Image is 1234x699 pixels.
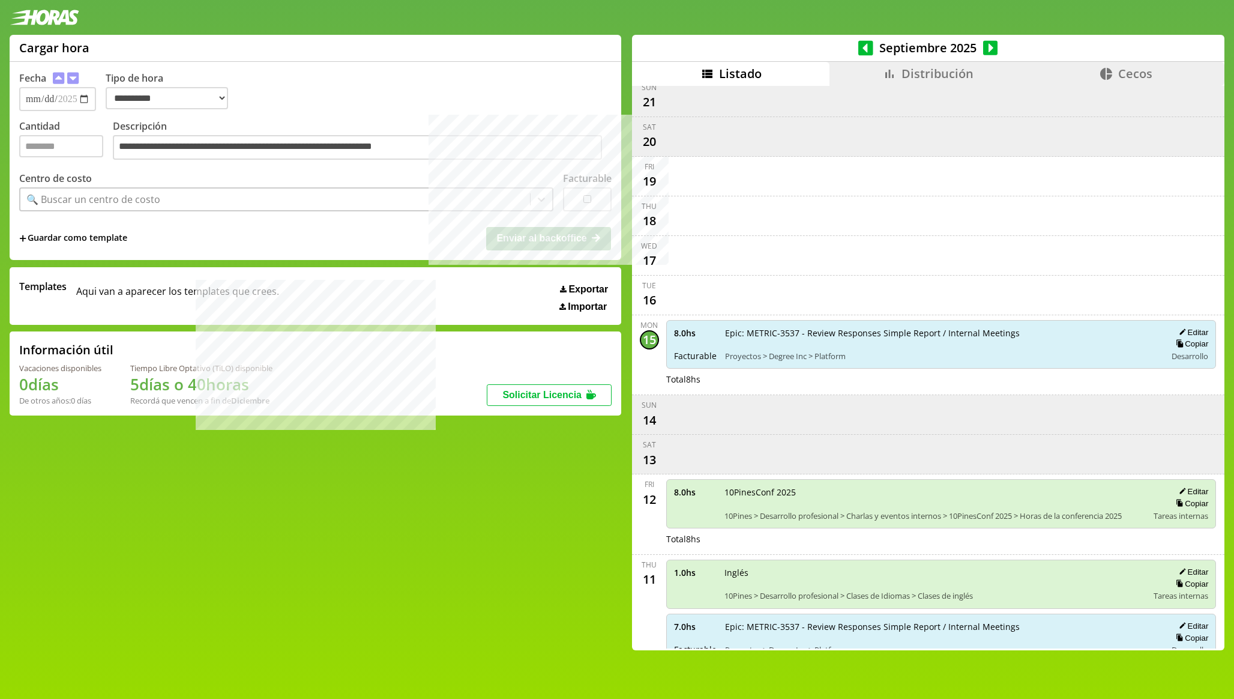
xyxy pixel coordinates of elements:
[901,65,974,82] span: Distribución
[674,621,717,632] span: 7.0 hs
[640,291,659,310] div: 16
[19,342,113,358] h2: Información útil
[725,644,1158,655] span: Proyectos > Degree Inc > Platform
[113,135,602,160] textarea: Descripción
[568,301,607,312] span: Importar
[19,120,113,163] label: Cantidad
[1175,486,1208,497] button: Editar
[873,40,983,56] span: Septiembre 2025
[645,162,654,172] div: Fri
[113,120,612,163] label: Descripción
[643,122,656,132] div: Sat
[640,320,658,330] div: Mon
[674,486,716,498] span: 8.0 hs
[632,86,1224,649] div: scrollable content
[106,87,228,109] select: Tipo de hora
[19,280,67,293] span: Templates
[556,283,612,295] button: Exportar
[666,533,1217,545] div: Total 8 hs
[19,363,101,374] div: Vacaciones disponibles
[642,82,657,92] div: Sun
[724,510,1146,521] span: 10Pines > Desarrollo profesional > Charlas y eventos internos > 10PinesConf 2025 > Horas de la co...
[19,71,46,85] label: Fecha
[26,193,160,206] div: 🔍 Buscar un centro de costo
[563,172,612,185] label: Facturable
[725,351,1158,362] span: Proyectos > Degree Inc > Platform
[724,486,1146,498] span: 10PinesConf 2025
[640,330,659,349] div: 15
[645,479,654,489] div: Fri
[568,284,608,295] span: Exportar
[640,172,659,191] div: 19
[19,232,26,245] span: +
[674,644,717,655] span: Facturable
[640,132,659,151] div: 20
[641,241,657,251] div: Wed
[1154,510,1208,521] span: Tareas internas
[640,450,659,469] div: 13
[10,10,79,25] img: logotipo
[19,40,89,56] h1: Cargar hora
[19,395,101,406] div: De otros años: 0 días
[640,570,659,589] div: 11
[640,489,659,509] div: 12
[487,384,612,406] button: Solicitar Licencia
[1172,498,1208,509] button: Copiar
[19,374,101,395] h1: 0 días
[640,92,659,112] div: 21
[502,390,582,400] span: Solicitar Licencia
[19,232,127,245] span: +Guardar como template
[130,363,272,374] div: Tiempo Libre Optativo (TiLO) disponible
[640,410,659,429] div: 14
[666,374,1217,385] div: Total 8 hs
[725,621,1158,632] span: Epic: METRIC-3537 - Review Responses Simple Report / Internal Meetings
[640,211,659,231] div: 18
[724,567,1146,578] span: Inglés
[642,400,657,410] div: Sun
[1172,644,1208,655] span: Desarrollo
[674,350,717,362] span: Facturable
[1175,567,1208,577] button: Editar
[19,135,103,157] input: Cantidad
[1172,339,1208,349] button: Copiar
[1172,579,1208,589] button: Copiar
[130,395,272,406] div: Recordá que vencen a fin de
[674,567,716,578] span: 1.0 hs
[643,440,656,450] div: Sat
[724,590,1146,601] span: 10Pines > Desarrollo profesional > Clases de Idiomas > Clases de inglés
[725,327,1158,339] span: Epic: METRIC-3537 - Review Responses Simple Report / Internal Meetings
[1172,633,1208,643] button: Copiar
[640,251,659,270] div: 17
[719,65,762,82] span: Listado
[1118,65,1152,82] span: Cecos
[674,327,717,339] span: 8.0 hs
[642,560,657,570] div: Thu
[642,201,657,211] div: Thu
[106,71,238,111] label: Tipo de hora
[76,280,279,312] span: Aqui van a aparecer los templates que crees.
[1154,590,1208,601] span: Tareas internas
[231,395,269,406] b: Diciembre
[130,374,272,395] h1: 5 días o 40 horas
[19,172,92,185] label: Centro de costo
[1172,351,1208,362] span: Desarrollo
[642,280,656,291] div: Tue
[1175,621,1208,631] button: Editar
[1175,327,1208,337] button: Editar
